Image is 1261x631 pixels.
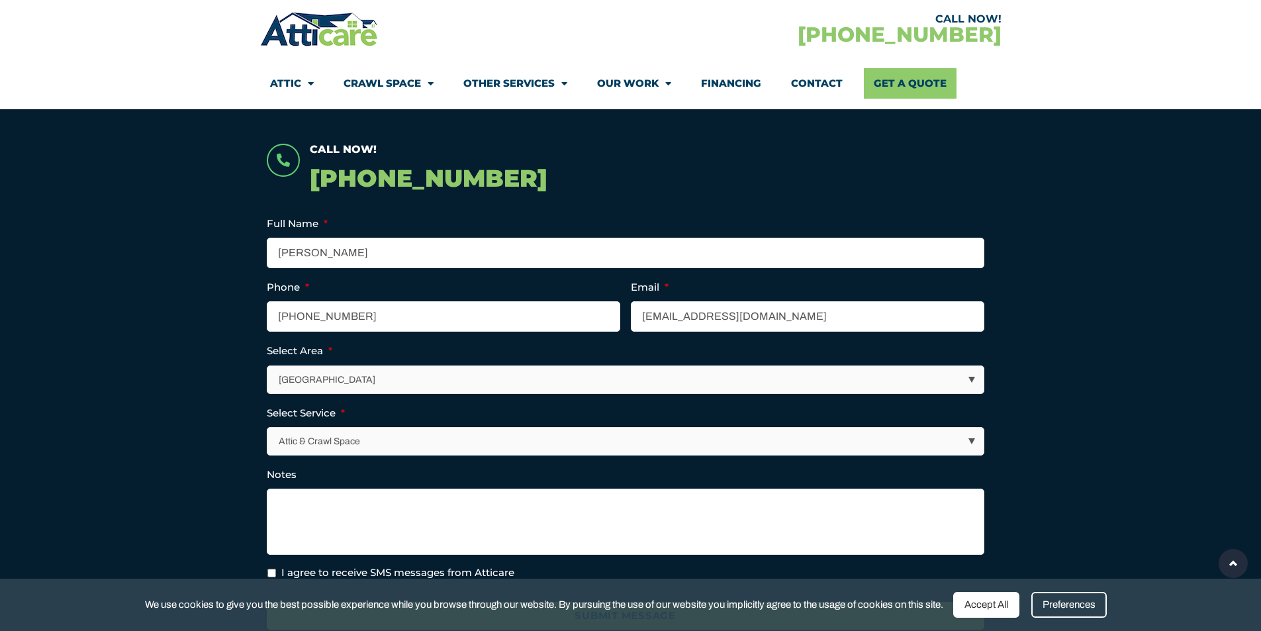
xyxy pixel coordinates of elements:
[864,68,957,99] a: Get A Quote
[267,468,297,481] label: Notes
[281,565,514,581] label: I agree to receive SMS messages from Atticare
[701,68,761,99] a: Financing
[631,14,1002,24] div: CALL NOW!
[631,281,669,294] label: Email
[310,143,377,156] span: Call Now!
[344,68,434,99] a: Crawl Space
[267,217,328,230] label: Full Name
[1031,592,1107,618] div: Preferences
[267,344,332,358] label: Select Area
[270,68,314,99] a: Attic
[791,68,843,99] a: Contact
[270,68,992,99] nav: Menu
[953,592,1019,618] div: Accept All
[267,281,309,294] label: Phone
[597,68,671,99] a: Our Work
[267,407,345,420] label: Select Service
[463,68,567,99] a: Other Services
[145,597,943,613] span: We use cookies to give you the best possible experience while you browse through our website. By ...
